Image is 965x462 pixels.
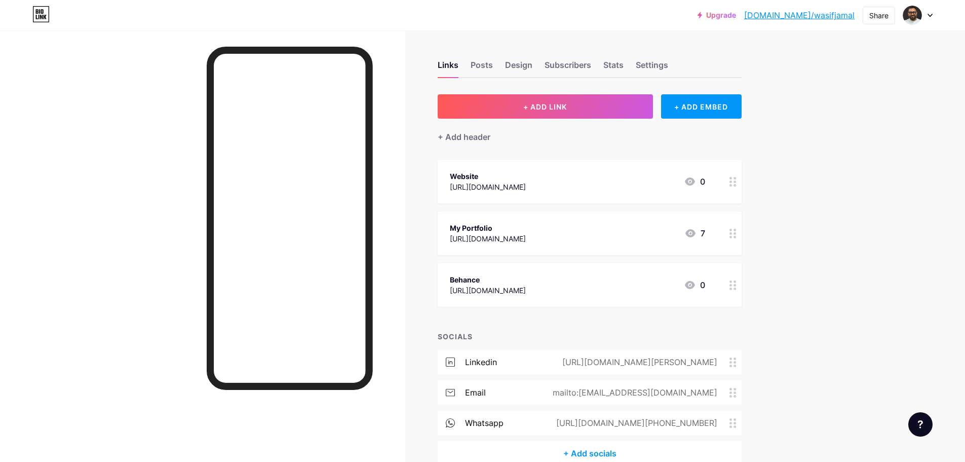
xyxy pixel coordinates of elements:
[438,331,742,342] div: SOCIALS
[465,356,497,368] div: linkedin
[546,356,729,368] div: [URL][DOMAIN_NAME][PERSON_NAME]
[465,417,504,429] div: whatsapp
[450,274,526,285] div: Behance
[438,94,653,119] button: + ADD LINK
[684,175,705,188] div: 0
[698,11,736,19] a: Upgrade
[471,59,493,77] div: Posts
[450,285,526,296] div: [URL][DOMAIN_NAME]
[523,102,567,111] span: + ADD LINK
[450,182,526,192] div: [URL][DOMAIN_NAME]
[869,10,889,21] div: Share
[684,227,705,239] div: 7
[450,223,526,233] div: My Portfolio
[540,417,729,429] div: [URL][DOMAIN_NAME][PHONE_NUMBER]
[465,386,486,399] div: email
[744,9,855,21] a: [DOMAIN_NAME]/wasifjamal
[214,54,366,383] iframe: To enrich screen reader interactions, please activate Accessibility in Grammarly extension settings
[684,279,705,291] div: 0
[536,386,729,399] div: mailto:[EMAIL_ADDRESS][DOMAIN_NAME]
[505,59,532,77] div: Design
[438,59,458,77] div: Links
[450,233,526,244] div: [URL][DOMAIN_NAME]
[438,131,490,143] div: + Add header
[545,59,591,77] div: Subscribers
[661,94,742,119] div: + ADD EMBED
[603,59,624,77] div: Stats
[903,6,922,25] img: wasifjamal
[636,59,668,77] div: Settings
[450,171,526,182] div: Website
